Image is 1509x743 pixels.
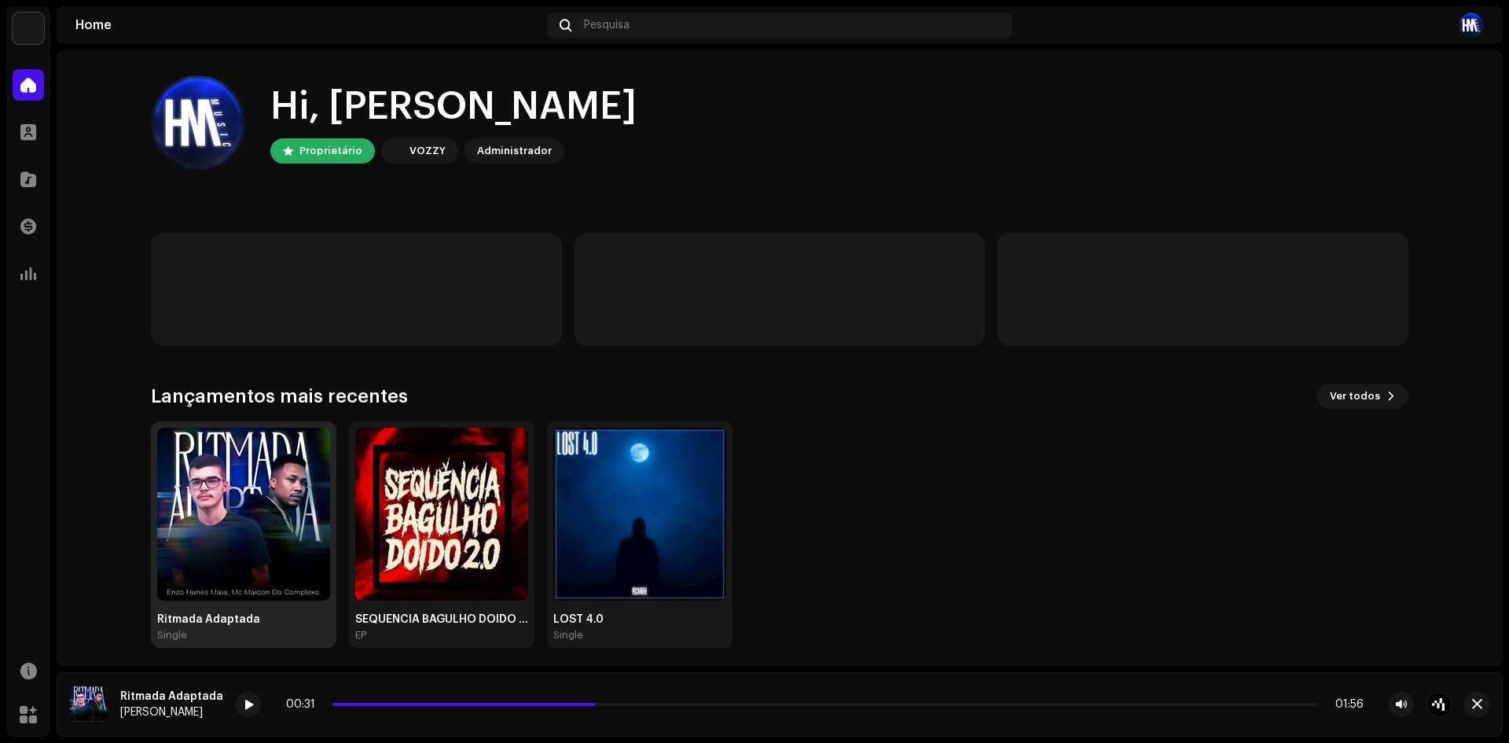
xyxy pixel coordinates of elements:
img: 37be5116-293c-47b7-b6da-079aa3cd6efc [355,428,528,601]
button: Ver todos [1317,384,1408,409]
div: Single [553,629,583,642]
div: Administrador [477,142,552,160]
div: Home [75,19,541,31]
div: Ritmada Adaptada [120,690,223,703]
div: LOST 4.0 [553,613,726,626]
img: 157bdc2e-462e-4224-844c-c414979c75ed [151,75,245,170]
div: EP [355,629,366,642]
div: 00:31 [286,698,326,711]
img: 16a80b53-20f4-488f-b69d-e0b358f99383 [157,428,330,601]
img: 1cf725b2-75a2-44e7-8fdf-5f1256b3d403 [13,13,44,44]
span: Pesquisa [584,19,630,31]
div: Single [157,629,187,642]
img: 157bdc2e-462e-4224-844c-c414979c75ed [1459,13,1484,38]
div: [PERSON_NAME] [120,706,223,719]
img: 16a80b53-20f4-488f-b69d-e0b358f99383 [70,686,108,723]
div: 01:56 [1324,698,1364,711]
h3: Lançamentos mais recentes [151,384,408,409]
div: SEQUENCIA BAGULHO DOIDO 2.0 [355,613,528,626]
span: Ver todos [1330,381,1380,412]
div: VOZZY [409,142,446,160]
div: Ritmada Adaptada [157,613,330,626]
img: 1cf725b2-75a2-44e7-8fdf-5f1256b3d403 [384,142,403,160]
div: Proprietário [299,142,362,160]
div: Hi, [PERSON_NAME] [270,82,637,132]
img: 1792a3fd-dc78-413a-8832-927a087f440c [553,428,726,601]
